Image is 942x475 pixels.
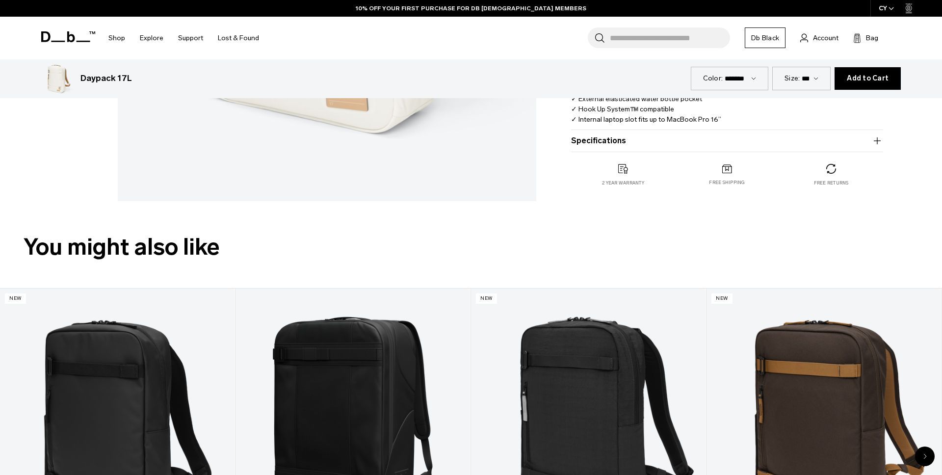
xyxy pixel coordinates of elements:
[847,75,889,82] span: Add to Cart
[80,72,132,85] h3: Daypack 17L
[24,230,918,264] h2: You might also like
[866,33,878,43] span: Bag
[853,32,878,44] button: Bag
[709,180,745,186] p: Free shipping
[835,67,901,90] button: Add to Cart
[915,447,935,466] div: Next slide
[711,293,733,304] p: New
[5,293,26,304] p: New
[218,21,259,55] a: Lost & Found
[785,73,800,83] label: Size:
[356,4,586,13] a: 10% OFF YOUR FIRST PURCHASE FOR DB [DEMOGRAPHIC_DATA] MEMBERS
[800,32,838,44] a: Account
[745,27,785,48] a: Db Black
[101,17,266,59] nav: Main Navigation
[140,21,163,55] a: Explore
[41,63,73,94] img: Daypack 17L Oatmilk
[814,180,849,186] p: Free returns
[602,180,644,186] p: 2 year warranty
[476,293,497,304] p: New
[108,21,125,55] a: Shop
[178,21,203,55] a: Support
[813,33,838,43] span: Account
[703,73,723,83] label: Color:
[571,135,883,147] button: Specifications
